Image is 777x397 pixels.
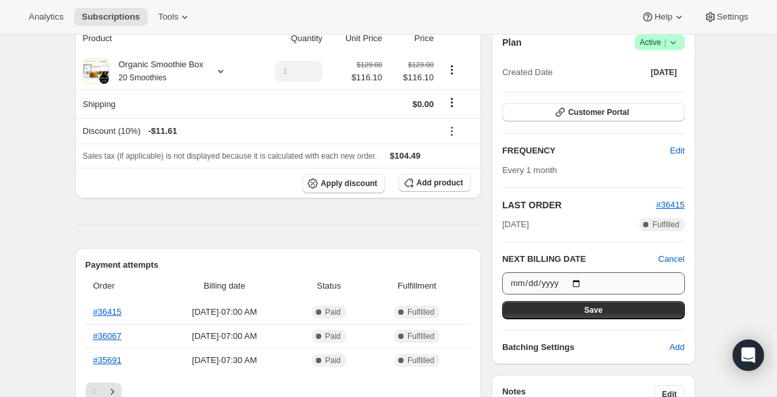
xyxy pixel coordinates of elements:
[109,58,204,84] div: Organic Smoothie Box
[640,36,680,49] span: Active
[717,12,748,22] span: Settings
[162,330,287,343] span: [DATE] · 07:00 AM
[643,63,685,82] button: [DATE]
[502,36,522,49] h2: Plan
[502,253,658,266] h2: NEXT BILLING DATE
[75,24,253,53] th: Product
[696,8,756,26] button: Settings
[82,12,140,22] span: Subscriptions
[502,198,656,212] h2: LAST ORDER
[93,331,121,341] a: #36067
[658,253,684,266] button: Cancel
[93,307,121,317] a: #36415
[325,355,341,366] span: Paid
[656,198,684,212] button: #36415
[83,125,434,138] div: Discount (10%)
[652,219,679,230] span: Fulfilled
[83,58,109,84] img: product img
[162,306,287,319] span: [DATE] · 07:00 AM
[325,307,341,317] span: Paid
[252,24,326,53] th: Quantity
[86,259,471,272] h2: Payment attempts
[733,340,764,371] div: Open Intercom Messenger
[390,71,434,84] span: $116.10
[502,66,552,79] span: Created Date
[83,151,377,161] span: Sales tax (if applicable) is not displayed because it is calculated with each new order.
[413,99,434,109] span: $0.00
[398,174,471,192] button: Add product
[502,341,669,354] h6: Batching Settings
[651,67,677,78] span: [DATE]
[502,301,684,319] button: Save
[162,279,287,293] span: Billing date
[326,24,386,53] th: Unit Price
[148,125,177,138] span: - $11.61
[584,305,603,315] span: Save
[656,200,684,210] a: #36415
[390,151,420,161] span: $104.49
[407,331,434,341] span: Fulfilled
[93,355,121,365] a: #35691
[502,218,529,231] span: [DATE]
[408,61,434,69] small: $129.00
[502,165,557,175] span: Every 1 month
[150,8,199,26] button: Tools
[86,272,159,300] th: Order
[407,355,434,366] span: Fulfilled
[386,24,437,53] th: Price
[371,279,463,293] span: Fulfillment
[21,8,71,26] button: Analytics
[351,71,382,84] span: $116.10
[407,307,434,317] span: Fulfilled
[162,354,287,367] span: [DATE] · 07:30 AM
[568,107,629,118] span: Customer Portal
[321,178,377,189] span: Apply discount
[74,8,148,26] button: Subscriptions
[29,12,63,22] span: Analytics
[441,63,462,77] button: Product actions
[357,61,382,69] small: $129.00
[662,140,692,161] button: Edit
[302,174,385,193] button: Apply discount
[502,103,684,121] button: Customer Portal
[664,37,666,48] span: |
[158,12,178,22] span: Tools
[669,341,684,354] span: Add
[119,73,166,82] small: 20 Smoothies
[670,144,684,157] span: Edit
[661,337,692,358] button: Add
[294,279,363,293] span: Status
[654,12,672,22] span: Help
[75,89,253,118] th: Shipping
[441,95,462,110] button: Shipping actions
[633,8,693,26] button: Help
[325,331,341,341] span: Paid
[417,178,463,188] span: Add product
[502,144,670,157] h2: FREQUENCY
